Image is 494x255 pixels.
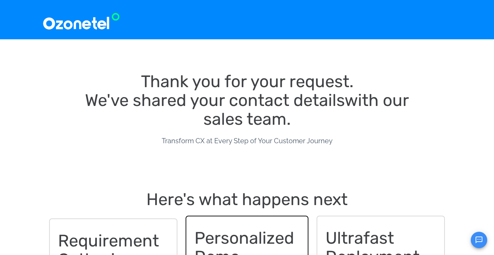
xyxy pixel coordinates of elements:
button: Open chat [471,232,487,248]
span: Thank you for your request. [141,71,353,91]
span: Here's what happens next [146,189,348,209]
span: We've shared your contact details [85,90,345,110]
span: Transform CX at Every Step of Your Customer Journey [162,137,333,145]
span: with our sales team. [203,90,413,129]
